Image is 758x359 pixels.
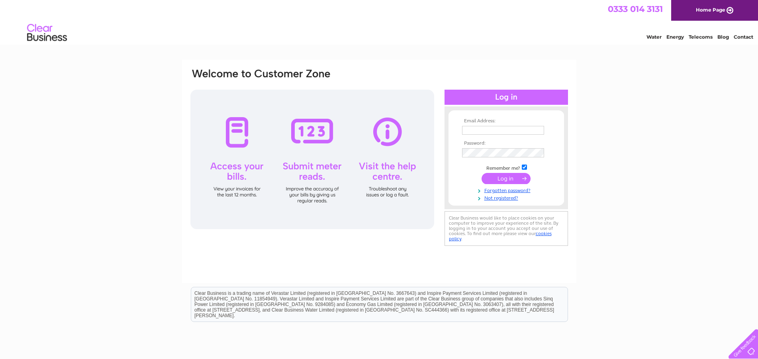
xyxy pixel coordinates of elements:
[646,34,662,40] a: Water
[445,211,568,246] div: Clear Business would like to place cookies on your computer to improve your experience of the sit...
[460,141,552,146] th: Password:
[462,186,552,194] a: Forgotten password?
[460,118,552,124] th: Email Address:
[608,4,663,14] a: 0333 014 3131
[191,4,568,39] div: Clear Business is a trading name of Verastar Limited (registered in [GEOGRAPHIC_DATA] No. 3667643...
[449,231,552,241] a: cookies policy
[666,34,684,40] a: Energy
[482,173,531,184] input: Submit
[717,34,729,40] a: Blog
[27,21,67,45] img: logo.png
[689,34,713,40] a: Telecoms
[462,194,552,201] a: Not registered?
[734,34,753,40] a: Contact
[460,163,552,171] td: Remember me?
